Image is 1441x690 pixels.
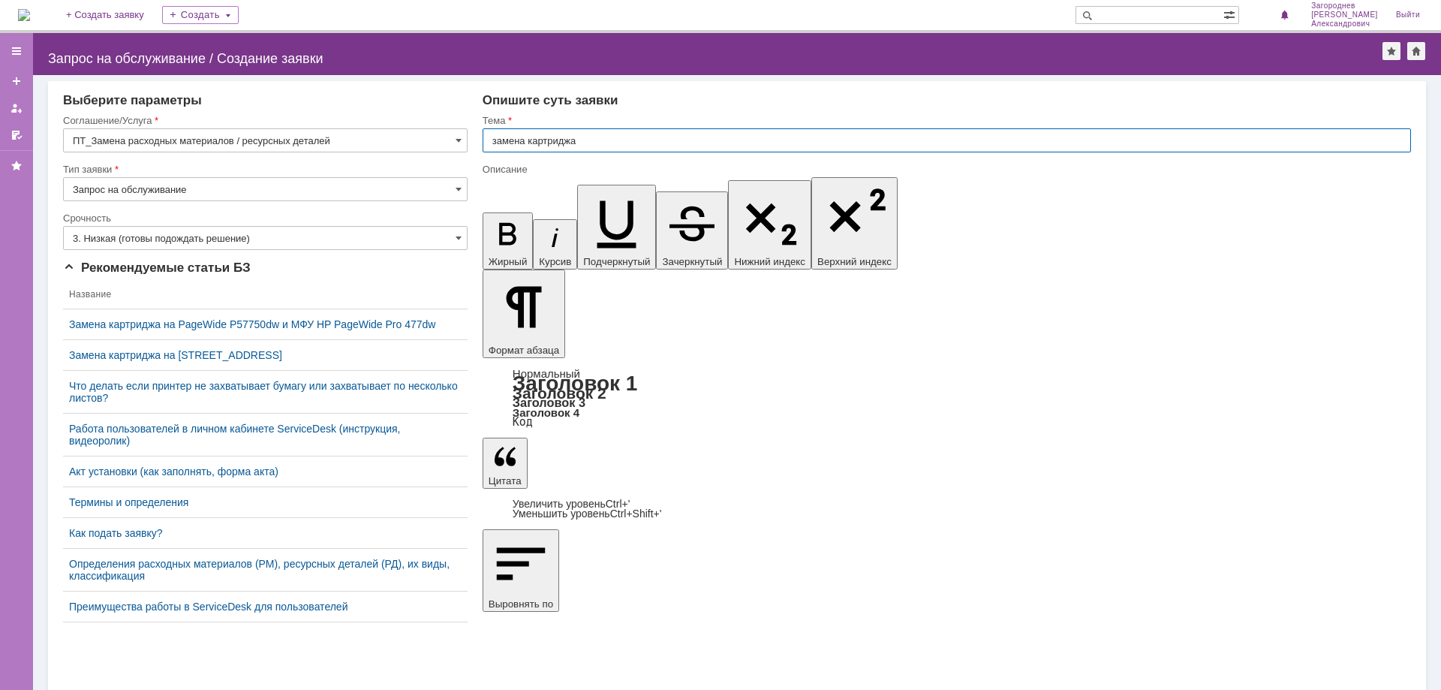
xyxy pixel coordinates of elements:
a: Код [513,415,533,429]
a: Преимущества работы в ServiceDesk для пользователей [69,601,462,613]
th: Название [63,280,468,309]
a: Работа пользователей в личном кабинете ServiceDesk (инструкция, видеоролик) [69,423,462,447]
div: Тема [483,116,1408,125]
a: Заголовок 1 [513,372,638,395]
button: Жирный [483,212,534,270]
a: Нормальный [513,367,580,380]
span: Загороднев [1311,2,1378,11]
span: Формат абзаца [489,345,559,356]
div: Тип заявки [63,164,465,174]
span: Выровнять по [489,598,553,610]
span: Рекомендуемые статьи БЗ [63,261,251,275]
button: Верхний индекс [811,177,898,270]
span: Ctrl+' [606,498,630,510]
a: Замена картриджа на PageWide P57750dw и МФУ HP PageWide Pro 477dw [69,318,462,330]
img: logo [18,9,30,21]
button: Нижний индекс [728,180,811,270]
span: Подчеркнутый [583,256,650,267]
span: [PERSON_NAME] [1311,11,1378,20]
a: Замена картриджа на [STREET_ADDRESS] [69,349,462,361]
div: Цитата [483,499,1411,519]
a: Increase [513,498,630,510]
div: Описание [483,164,1408,174]
span: Курсив [539,256,571,267]
span: Выберите параметры [63,93,202,107]
a: Термины и определения [69,496,462,508]
a: Заголовок 2 [513,384,606,402]
div: Сделать домашней страницей [1407,42,1425,60]
a: Мои заявки [5,96,29,120]
a: Что делать если принтер не захватывает бумагу или захватывает по несколько листов? [69,380,462,404]
span: Зачеркнутый [662,256,722,267]
a: Создать заявку [5,69,29,93]
button: Курсив [533,219,577,270]
a: Мои согласования [5,123,29,147]
div: Добавить в избранное [1382,42,1400,60]
button: Подчеркнутый [577,185,656,270]
button: Формат абзаца [483,270,565,358]
a: Decrease [513,508,662,520]
span: Цитата [489,475,522,487]
a: Акт установки (как заполнять, форма акта) [69,466,462,478]
a: Как подать заявку? [69,527,462,539]
span: Опишите суть заявки [483,93,618,107]
button: Зачеркнутый [656,191,728,270]
div: Формат абзаца [483,369,1411,427]
span: Верхний индекс [817,256,892,267]
span: Расширенный поиск [1223,7,1238,21]
div: Запрос на обслуживание / Создание заявки [48,51,1382,66]
div: Соглашение/Услуга [63,116,465,125]
button: Выровнять по [483,529,559,612]
span: Нижний индекс [734,256,805,267]
a: Заголовок 3 [513,396,585,409]
span: Ctrl+Shift+' [610,508,662,520]
span: Александрович [1311,20,1378,29]
a: Заголовок 4 [513,406,579,419]
span: Жирный [489,256,528,267]
a: Определения расходных материалов (РМ), ресурсных деталей (РД), их виды, классификация [69,558,462,582]
div: Срочность [63,213,465,223]
button: Цитата [483,438,528,489]
a: Перейти на домашнюю страницу [18,9,30,21]
div: Создать [162,6,239,24]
